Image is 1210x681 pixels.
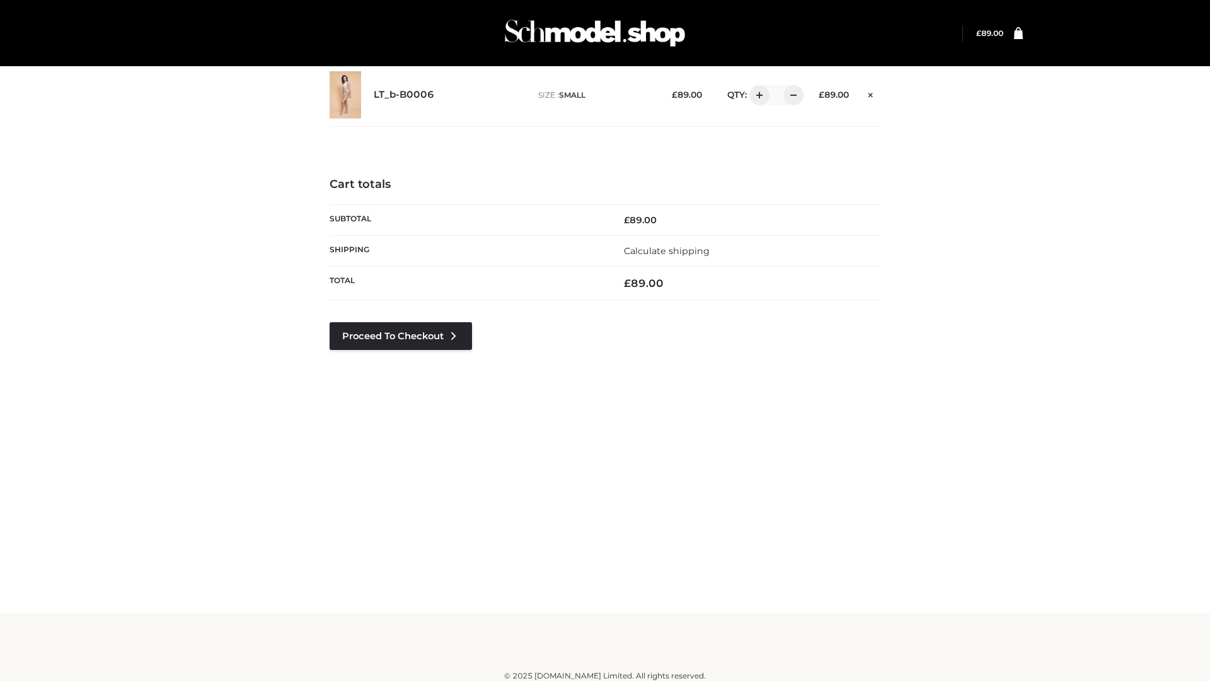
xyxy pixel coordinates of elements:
span: £ [624,214,630,226]
span: £ [819,90,824,100]
span: £ [624,277,631,289]
th: Total [330,267,605,300]
a: LT_b-B0006 [374,89,434,101]
div: QTY: [715,85,799,105]
a: Calculate shipping [624,245,710,257]
span: £ [976,28,981,38]
th: Subtotal [330,204,605,235]
bdi: 89.00 [819,90,849,100]
bdi: 89.00 [976,28,1003,38]
span: SMALL [559,90,585,100]
img: Schmodel Admin 964 [500,8,689,58]
span: £ [672,90,677,100]
a: Proceed to Checkout [330,322,472,350]
bdi: 89.00 [624,214,657,226]
bdi: 89.00 [672,90,702,100]
a: Remove this item [861,85,880,102]
bdi: 89.00 [624,277,664,289]
h4: Cart totals [330,178,880,192]
a: £89.00 [976,28,1003,38]
p: size : [538,90,652,101]
th: Shipping [330,235,605,266]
